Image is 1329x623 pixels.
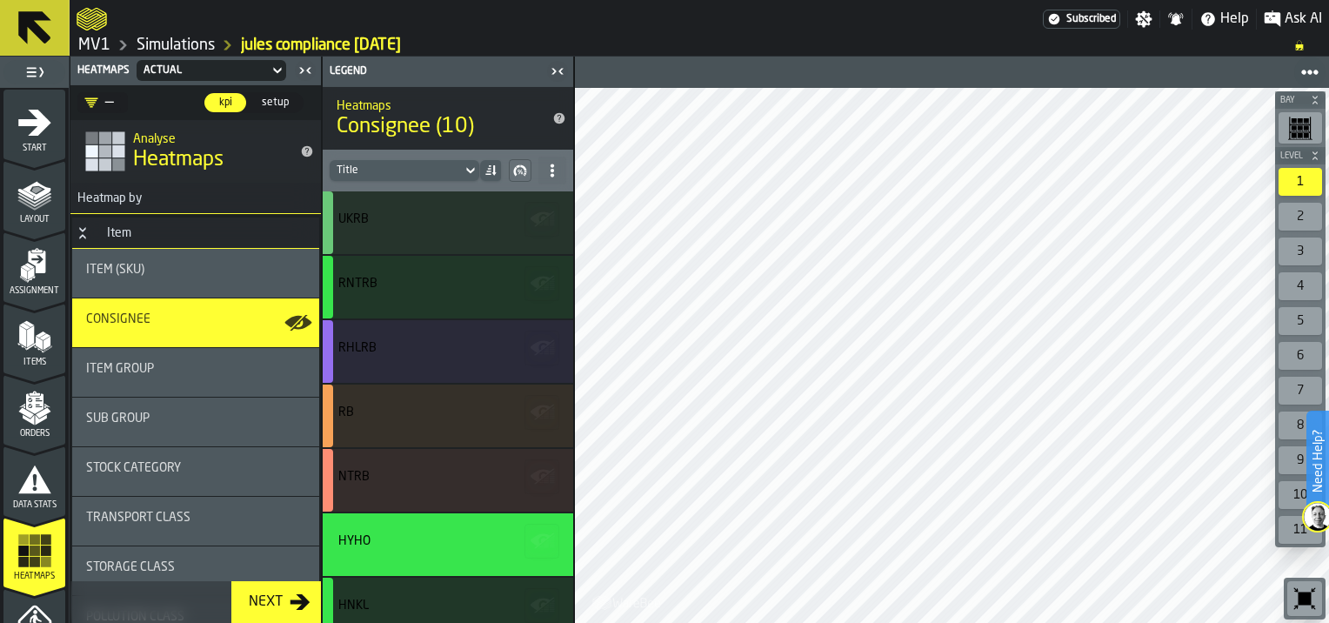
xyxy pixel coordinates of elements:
[337,113,531,141] span: Consignee (10)
[242,592,290,613] div: Next
[323,513,573,576] div: stat-
[1275,408,1326,443] div: button-toolbar-undefined
[1275,512,1326,547] div: button-toolbar-undefined
[255,95,296,111] span: setup
[70,183,321,214] h3: title-section-Heatmap by
[86,362,305,376] div: Title
[338,470,370,484] div: NTRB
[86,412,305,425] div: Title
[1279,377,1322,405] div: 7
[1275,443,1326,478] div: button-toolbar-undefined
[137,36,215,55] a: link-to-/wh/i/3ccf57d1-1e0c-4a81-a3bb-c2011c5f0d50
[1279,481,1322,509] div: 10
[72,218,319,249] h3: title-section-Item
[204,92,247,113] label: button-switch-multi-kpi
[72,398,319,446] div: stat-Sub Group
[86,312,305,326] div: Title
[1066,13,1116,25] span: Subscribed
[1308,412,1327,510] label: Need Help?
[77,64,130,77] span: Heatmaps
[1275,269,1326,304] div: button-toolbar-undefined
[1279,516,1322,544] div: 11
[338,341,552,355] div: Title
[338,599,552,613] div: Title
[338,212,552,226] div: Title
[3,358,65,367] span: Items
[241,36,401,55] a: link-to-/wh/i/3ccf57d1-1e0c-4a81-a3bb-c2011c5f0d50/simulations/b692aa29-5322-4936-8e53-8c081de314ec
[1160,10,1192,28] label: button-toggle-Notifications
[1275,199,1326,234] div: button-toolbar-undefined
[524,202,559,237] button: button-
[323,57,573,87] header: Legend
[3,232,65,302] li: menu Assignment
[1279,203,1322,231] div: 2
[338,599,369,613] div: HNKL
[72,226,93,240] button: Button-Item-open
[509,159,531,182] button: button-
[337,96,531,113] h2: Sub Title
[86,461,181,475] span: Stock Category
[1275,164,1326,199] div: button-toolbar-undefined
[293,60,317,81] label: button-toggle-Close me
[337,164,455,177] div: DropdownMenuValue-
[3,215,65,224] span: Layout
[72,348,319,397] div: stat-Item Group
[3,90,65,159] li: menu Start
[1275,304,1326,338] div: button-toolbar-undefined
[338,534,552,548] div: Title
[1284,578,1326,620] div: button-toolbar-undefined
[86,412,150,425] span: Sub Group
[3,500,65,510] span: Data Stats
[338,470,552,484] div: Title
[1277,151,1306,161] span: Level
[1279,238,1322,265] div: 3
[86,362,154,376] span: Item Group
[144,64,262,77] div: DropdownMenuValue-e189c6d7-3557-4b92-aa96-c22f48c324e9
[1275,234,1326,269] div: button-toolbar-undefined
[338,277,377,291] div: RNTRB
[326,65,545,77] div: Legend
[1220,9,1249,30] span: Help
[86,560,305,574] div: Title
[524,524,559,559] button: button-
[323,320,573,383] div: stat-
[338,534,371,548] div: HYHO
[323,87,573,150] div: title-Consignee (10)
[338,277,552,291] div: Title
[330,160,479,181] div: DropdownMenuValue-
[248,93,303,112] div: thumb
[1285,9,1322,30] span: Ask AI
[524,588,559,623] button: button-
[338,405,354,419] div: RB
[3,572,65,581] span: Heatmaps
[77,92,128,113] div: DropdownMenuValue-
[72,447,319,496] div: stat-Stock Category
[545,61,570,82] label: button-toggle-Close me
[86,263,305,277] div: Title
[211,95,239,111] span: kpi
[77,3,107,35] a: logo-header
[1279,342,1322,370] div: 6
[1275,478,1326,512] div: button-toolbar-undefined
[323,256,573,318] div: stat-
[524,331,559,365] button: button-
[3,161,65,231] li: menu Layout
[1043,10,1120,29] div: Menu Subscription
[3,429,65,439] span: Orders
[338,212,369,226] div: UKRB
[86,461,305,475] div: Title
[1043,10,1120,29] a: link-to-/wh/i/3ccf57d1-1e0c-4a81-a3bb-c2011c5f0d50/settings/billing
[70,120,321,183] div: title-Heatmaps
[72,546,319,595] div: stat-Storage Class
[77,35,1322,56] nav: Breadcrumb
[133,60,290,81] div: DropdownMenuValue-e189c6d7-3557-4b92-aa96-c22f48c324e9
[578,585,677,620] a: logo-header
[86,511,190,525] span: Transport Class
[1279,412,1322,439] div: 8
[1275,373,1326,408] div: button-toolbar-undefined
